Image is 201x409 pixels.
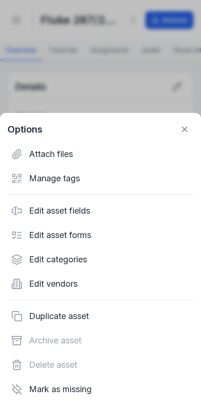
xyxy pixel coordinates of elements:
div: Manage tags [7,166,194,191]
strong: Options [7,123,43,136]
div: Duplicate asset [7,304,194,328]
div: Edit asset forms [7,223,194,247]
div: Mark as missing [7,377,194,402]
div: Edit vendors [7,272,194,296]
div: Edit categories [7,247,194,272]
div: Edit asset fields [7,199,194,223]
div: Archive asset [7,328,194,353]
div: Attach files [7,142,194,166]
div: Delete asset [7,353,194,377]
